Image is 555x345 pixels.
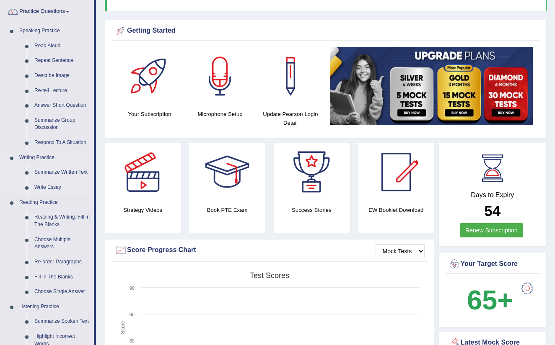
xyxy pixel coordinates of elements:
h4: Book PTE Exam [189,206,265,214]
a: Choose Single Answer [31,284,94,299]
img: small5.jpg [330,47,533,125]
a: Reading Practice [16,195,94,210]
h4: Update Pearson Login Detail [259,110,322,127]
a: Listening Practice [16,299,94,314]
b: 54 [484,203,501,219]
a: Writing Practice [16,150,94,165]
a: Repeat Sentence [31,53,94,68]
a: Respond To A Situation [31,135,94,150]
div: Your Target Score [448,258,537,270]
a: Summarize Group Discussion [31,113,94,135]
a: Describe Image [31,68,94,83]
a: Renew Subscription [460,223,523,237]
tspan: Score [120,321,126,334]
a: Choose Multiple Answers [31,232,94,255]
div: Getting Started [114,25,537,37]
a: Summarize Spoken Text [31,314,94,329]
div: Score Progress Chart [114,244,425,257]
a: Re-order Paragraphs [31,255,94,270]
a: Reading & Writing: Fill In The Blanks [31,210,94,232]
b: 65+ [467,285,513,315]
a: Fill In The Blanks [31,270,94,285]
h4: Your Subscription [119,110,181,118]
a: Speaking Practice [16,23,94,39]
a: Summarize Written Text [31,165,94,180]
h4: Success Stories [274,206,350,214]
text: 30 [130,338,135,343]
text: 60 [130,312,135,317]
h4: EW Booklet Download [358,206,434,214]
a: Write Essay [31,180,94,195]
a: Re-tell Lecture [31,83,94,98]
tspan: Test scores [250,271,289,280]
h4: Days to Expiry [448,191,537,199]
a: Answer Short Question [31,98,94,113]
a: Read Aloud [31,39,94,54]
h4: Strategy Videos [105,206,181,214]
h4: Microphone Setup [189,110,251,118]
text: 90 [130,286,135,291]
